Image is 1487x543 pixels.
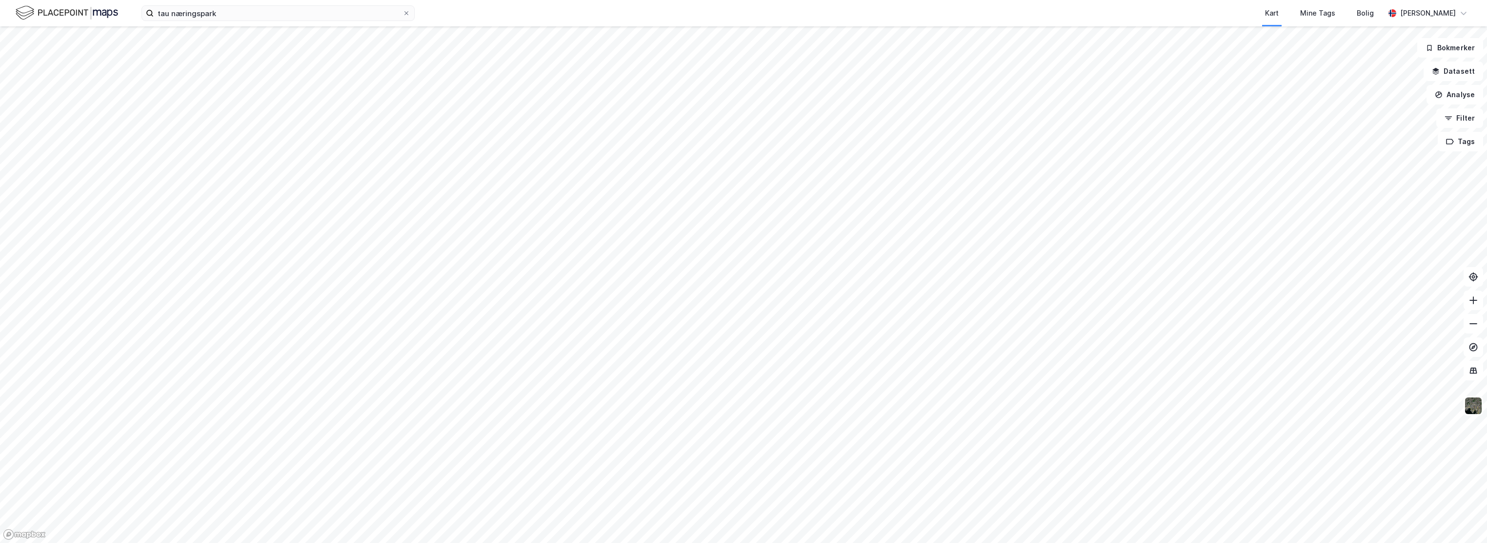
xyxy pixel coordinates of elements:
[1427,85,1483,104] button: Analyse
[1300,7,1335,19] div: Mine Tags
[1400,7,1456,19] div: [PERSON_NAME]
[1357,7,1374,19] div: Bolig
[1424,62,1483,81] button: Datasett
[16,4,118,21] img: logo.f888ab2527a4732fd821a326f86c7f29.svg
[154,6,402,21] input: Søk på adresse, matrikkel, gårdeiere, leietakere eller personer
[1438,496,1487,543] div: Kontrollprogram for chat
[1265,7,1279,19] div: Kart
[1464,397,1483,415] img: 9k=
[1436,108,1483,128] button: Filter
[1438,132,1483,151] button: Tags
[1438,496,1487,543] iframe: Chat Widget
[3,529,46,540] a: Mapbox homepage
[1417,38,1483,58] button: Bokmerker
